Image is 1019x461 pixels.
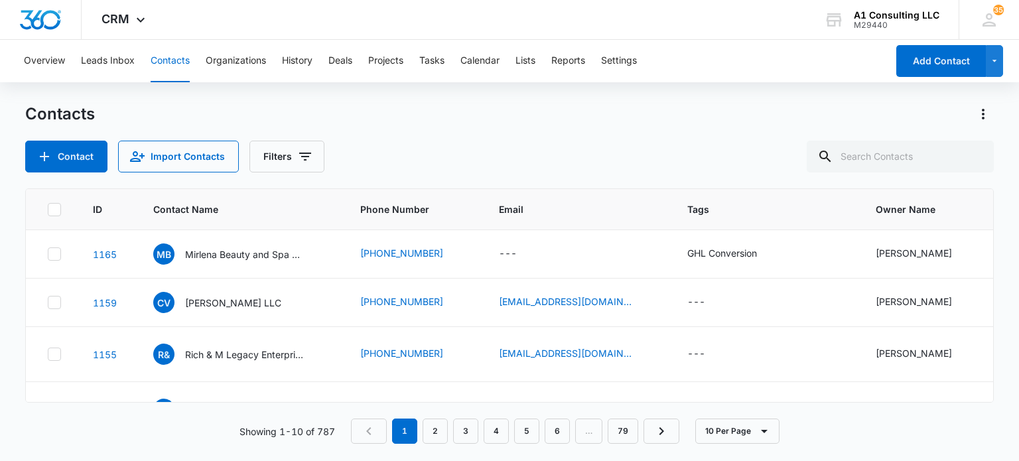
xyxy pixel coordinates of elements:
div: Phone Number - 5512151342 - Select to Edit Field [360,401,467,417]
a: [EMAIL_ADDRESS][DOMAIN_NAME] [499,295,632,308]
div: --- [687,346,705,362]
a: [PHONE_NUMBER] [360,401,443,415]
input: Search Contacts [807,141,994,172]
div: account name [854,10,939,21]
div: Contact Name - Mirlena Beauty and Spa LLC - Select to Edit Field [153,243,328,265]
div: Phone Number - 5514040327 - Select to Edit Field [360,295,467,310]
span: Email [499,202,636,216]
span: CV [153,292,174,313]
span: ID [93,202,102,216]
a: [PHONE_NUMBER] [360,346,443,360]
a: Navigate to contact details page for Cristian VALENTIN LLC [93,297,117,308]
button: Projects [368,40,403,82]
div: --- [687,295,705,310]
div: [PERSON_NAME] [876,346,952,360]
div: [PERSON_NAME] [876,246,952,260]
nav: Pagination [351,419,679,444]
p: Showing 1-10 of 787 [239,425,335,438]
button: Contacts [151,40,190,82]
button: Add Contact [896,45,986,77]
div: [PERSON_NAME] [876,295,952,308]
p: Rich & M Legacy Enterprises LLC [185,348,305,362]
button: Organizations [206,40,266,82]
div: Tags - - Select to Edit Field [687,295,729,310]
button: Calendar [460,40,500,82]
button: Lists [515,40,535,82]
div: Phone Number - 3479631217 - Select to Edit Field [360,246,467,262]
a: [PHONE_NUMBER] [360,246,443,260]
div: Contact Name - Rich & M Legacy Enterprises LLC - Select to Edit Field [153,344,328,365]
div: Owner Name - Cristian Valentin - Select to Edit Field [876,295,976,310]
button: Tasks [419,40,444,82]
span: Tags [687,202,825,216]
a: [EMAIL_ADDRESS][DOMAIN_NAME] [499,346,632,360]
a: Page 3 [453,419,478,444]
button: Import Contacts [118,141,239,172]
div: GHL Conversion [687,246,757,260]
div: Owner Name - Fineta Garcia - Select to Edit Field [876,246,976,262]
button: Overview [24,40,65,82]
div: Tags - - Select to Edit Field [687,401,729,417]
a: Page 79 [608,419,638,444]
div: Tags - GHL Conversion - Select to Edit Field [687,246,781,262]
div: Contact Name - Cristian VALENTIN LLC - Select to Edit Field [153,292,305,313]
div: Tags - - Select to Edit Field [687,346,729,362]
a: [EMAIL_ADDRESS][DOMAIN_NAME] [499,401,632,415]
a: Page 5 [514,419,539,444]
span: MB [153,243,174,265]
span: SI [153,399,174,420]
a: Page 2 [423,419,448,444]
a: Page 4 [484,419,509,444]
div: notifications count [993,5,1004,15]
button: Filters [249,141,324,172]
button: Settings [601,40,637,82]
p: Mirlena Beauty and Spa LLC [185,247,305,261]
span: Phone Number [360,202,467,216]
div: Owner Name - Richard Coleman - Select to Edit Field [876,346,976,362]
a: [PHONE_NUMBER] [360,295,443,308]
button: Reports [551,40,585,82]
div: account id [854,21,939,30]
div: Contact Name - Sumethin2eat Inc - Select to Edit Field [153,399,285,420]
div: Email - richandmlegacy@gmail.com - Select to Edit Field [499,346,655,362]
a: Navigate to contact details page for Mirlena Beauty and Spa LLC [93,249,117,260]
button: 10 Per Page [695,419,780,444]
span: CRM [102,12,129,26]
span: 35 [993,5,1004,15]
div: [PERSON_NAME] and [PERSON_NAME] [876,401,1008,415]
em: 1 [392,419,417,444]
button: Add Contact [25,141,107,172]
div: Email - vanharper1124@gmail.com - Select to Edit Field [499,401,655,417]
span: R& [153,344,174,365]
div: Phone Number - 6094002304 - Select to Edit Field [360,346,467,362]
a: Page 6 [545,419,570,444]
div: --- [687,401,705,417]
a: Navigate to contact details page for Rich & M Legacy Enterprises LLC [93,349,117,360]
button: History [282,40,312,82]
button: Deals [328,40,352,82]
h1: Contacts [25,104,95,124]
button: Leads Inbox [81,40,135,82]
div: Email - - Select to Edit Field [499,246,541,262]
div: --- [499,246,517,262]
button: Actions [973,103,994,125]
span: Contact Name [153,202,309,216]
div: Email - service@familyfreshlogistics.com - Select to Edit Field [499,295,655,310]
p: [PERSON_NAME] LLC [185,296,281,310]
a: Next Page [644,419,679,444]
